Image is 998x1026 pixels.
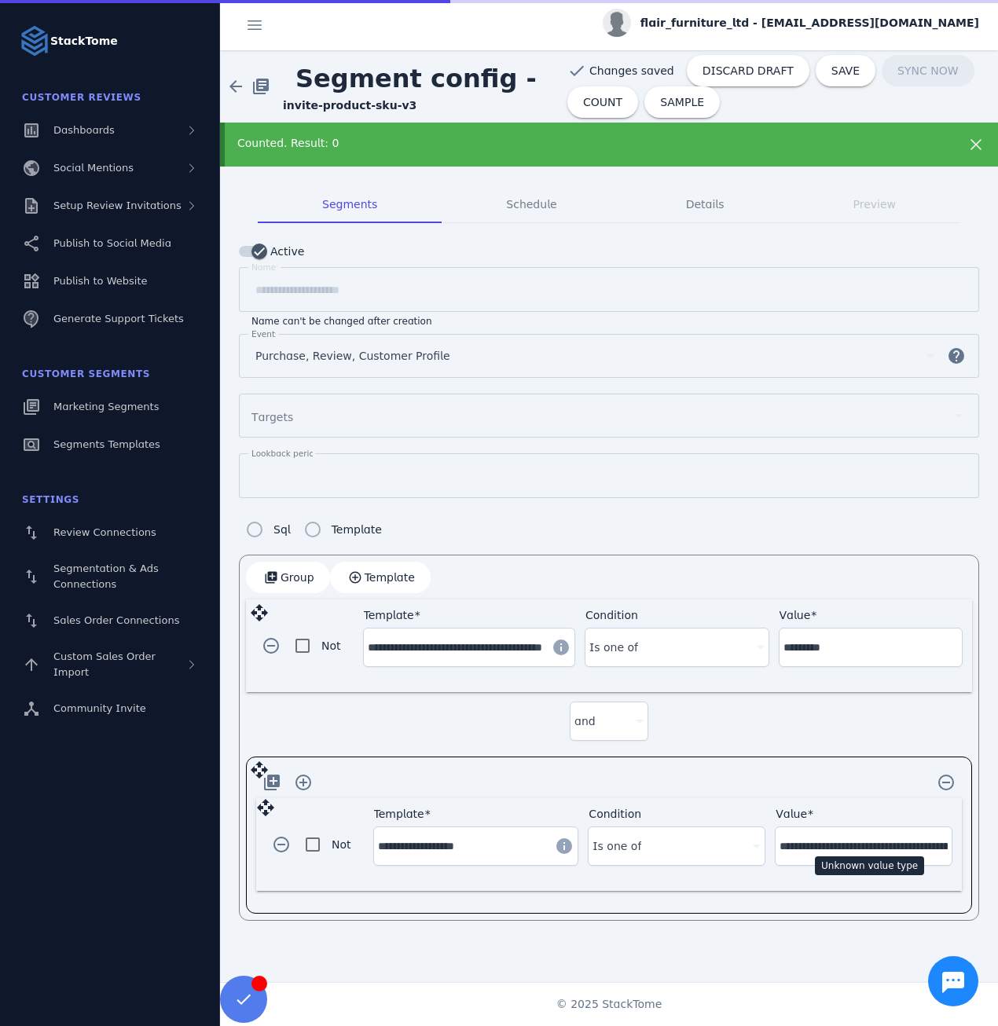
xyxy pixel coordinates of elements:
span: Changes saved [589,63,674,79]
mat-hint: Name can't be changed after creation [251,312,432,328]
mat-icon: info [552,638,571,657]
span: Setup Review Invitations [53,200,182,211]
a: Publish to Social Media [9,226,211,261]
mat-label: Condition [589,808,641,820]
span: Dashboards [53,124,115,136]
button: Group [246,562,330,593]
span: Details [686,199,725,210]
input: Template [368,638,542,657]
label: Not [328,835,351,854]
mat-label: Value [776,808,807,820]
span: Purchase, Review, Customer Profile [255,346,450,365]
mat-label: Template [374,808,424,820]
a: Segmentation & Ads Connections [9,553,211,600]
span: Group [281,572,314,583]
a: Publish to Website [9,264,211,299]
mat-label: Events [251,329,280,339]
mat-icon: check [567,61,586,80]
span: and [574,712,596,731]
span: Template [365,572,415,583]
span: DISCARD DRAFT [703,65,794,76]
span: flair_furniture_ltd - [EMAIL_ADDRESS][DOMAIN_NAME] [640,15,979,31]
a: Marketing Segments [9,390,211,424]
label: Sql [270,520,291,539]
mat-label: Targets [251,411,293,423]
span: Sales Order Connections [53,614,179,626]
button: Template [330,562,431,593]
a: Segments Templates [9,427,211,462]
label: Not [318,636,341,655]
mat-form-field: Segment name [239,267,979,328]
span: Custom Sales Order Import [53,650,156,678]
span: © 2025 StackTome [556,996,662,1013]
div: Unknown value type [815,856,924,875]
span: Marketing Segments [53,401,159,412]
a: Community Invite [9,691,211,726]
mat-label: Lookback period [251,449,320,458]
label: Template [328,520,382,539]
span: SAMPLE [660,97,704,108]
img: profile.jpg [603,9,631,37]
mat-icon: library_books [251,77,270,96]
mat-icon: help [937,346,975,365]
mat-label: Name [251,262,276,272]
span: Generate Support Tickets [53,313,184,324]
span: Review Connections [53,526,156,538]
button: SAMPLE [644,86,720,118]
span: Publish to Website [53,275,147,287]
span: Publish to Social Media [53,237,171,249]
span: Schedule [506,199,556,210]
a: Sales Order Connections [9,603,211,638]
span: Social Mentions [53,162,134,174]
mat-form-field: Segment events [239,334,979,394]
span: COUNT [583,97,622,108]
span: Is one of [589,638,638,657]
button: COUNT [567,86,638,118]
mat-label: Condition [585,609,638,621]
label: Active [267,242,304,261]
span: SAVE [831,65,860,76]
span: Settings [22,494,79,505]
mat-form-field: Segment targets [239,394,979,453]
span: Segments Templates [53,438,160,450]
button: SAVE [816,55,875,86]
span: Customer Segments [22,368,150,379]
button: flair_furniture_ltd - [EMAIL_ADDRESS][DOMAIN_NAME] [603,9,979,37]
mat-label: Value [780,609,811,621]
a: Review Connections [9,515,211,550]
a: Generate Support Tickets [9,302,211,336]
span: Is one of [593,837,641,856]
span: Segments [322,199,377,210]
strong: StackTome [50,33,118,49]
mat-label: Template [364,609,414,621]
span: Segmentation & Ads Connections [53,562,159,590]
input: Template [378,837,546,856]
span: Segment config - [283,51,549,106]
button: DISCARD DRAFT [687,55,809,86]
img: Logo image [19,25,50,57]
mat-radio-group: Segment config type [239,514,382,545]
span: Customer Reviews [22,92,141,103]
strong: invite-product-sku-v3 [283,99,416,112]
span: Community Invite [53,702,146,714]
mat-icon: info [555,837,574,856]
div: Counted. Result: 0 [237,135,911,152]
